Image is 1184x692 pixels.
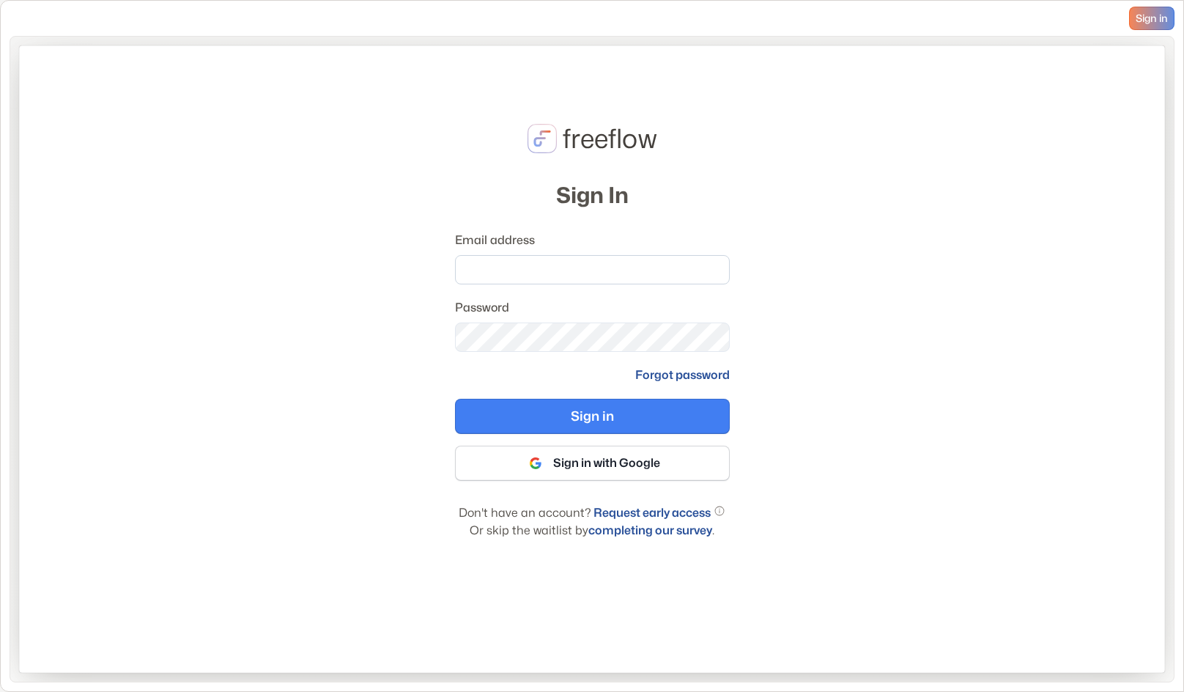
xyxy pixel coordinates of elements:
[1136,12,1168,25] span: Sign in
[455,399,730,434] button: Sign in
[593,506,711,520] a: Request early access
[1129,7,1174,30] a: Sign in
[635,367,730,384] a: Forgot password
[455,504,730,540] p: Don't have an account? Or skip the waitlist by .
[455,299,721,317] label: Password
[455,232,721,249] label: Email address
[455,446,730,481] button: Sign in with Google
[563,119,656,158] p: freeflow
[556,182,629,208] h2: Sign In
[588,523,712,537] a: completing our survey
